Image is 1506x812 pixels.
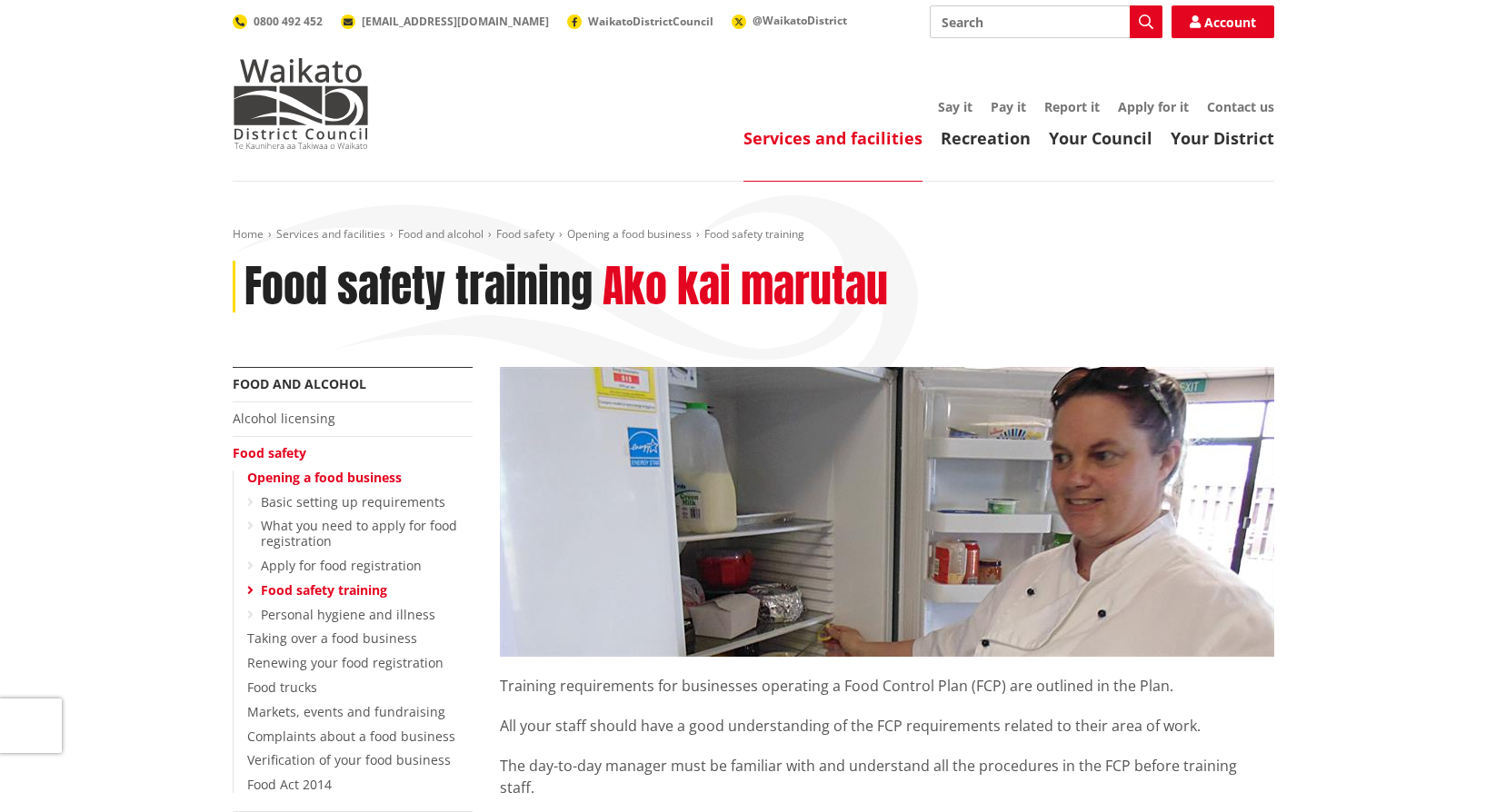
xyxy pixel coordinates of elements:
[233,410,335,427] a: Alcohol licensing
[233,14,323,29] a: 0800 492 452
[261,606,435,623] a: Personal hygiene and illness
[588,14,713,29] span: WaikatoDistrictCouncil
[500,367,1274,657] img: Food safety training
[398,226,484,242] a: Food and alcohol
[247,469,402,486] a: Opening a food business
[244,261,593,313] h1: Food safety training
[261,517,457,550] a: What you need to apply for food registration
[732,13,847,28] a: @WaikatoDistrict
[247,629,417,647] a: Taking over a food business
[603,261,888,313] h2: Ako kai marutau
[704,226,804,242] span: Food safety training
[233,227,1274,243] nav: breadcrumb
[991,98,1026,115] a: Pay it
[930,5,1162,38] input: Search input
[500,675,1274,697] p: Training requirements for businesses operating a Food Control Plan (FCP) are outlined in the Plan.
[1044,98,1100,115] a: Report it
[233,444,306,461] a: Food safety
[254,14,323,29] span: 0800 492 452
[938,98,972,115] a: Say it
[567,14,713,29] a: WaikatoDistrictCouncil
[362,14,549,29] span: [EMAIL_ADDRESS][DOMAIN_NAME]
[1118,98,1189,115] a: Apply for it
[261,493,445,510] a: Basic setting up requirements
[1171,127,1274,149] a: Your District
[261,581,387,599] a: Food safety training
[261,557,422,574] a: Apply for food registration
[247,703,445,720] a: Markets, events and fundraising
[233,226,264,242] a: Home
[247,678,317,696] a: Food trucks
[233,58,369,149] img: Waikato District Council - Te Kaunihera aa Takiwaa o Waikato
[753,13,847,28] span: @WaikatoDistrict
[276,226,385,242] a: Services and facilities
[743,127,923,149] a: Services and facilities
[247,751,451,768] a: Verification of your food business
[1172,5,1274,38] a: Account
[1049,127,1152,149] a: Your Council
[567,226,692,242] a: Opening a food business
[247,728,455,745] a: Complaints about a food business
[941,127,1031,149] a: Recreation
[500,715,1274,737] p: All your staff should have a good understanding of the FCP requirements related to their area of ...
[500,755,1274,798] p: The day-to-day manager must be familiar with and understand all the procedures in the FCP before ...
[247,776,332,793] a: Food Act 2014
[496,226,554,242] a: Food safety
[1207,98,1274,115] a: Contact us
[341,14,549,29] a: [EMAIL_ADDRESS][DOMAIN_NAME]
[247,654,444,671] a: Renewing your food registration
[233,375,366,392] a: Food and alcohol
